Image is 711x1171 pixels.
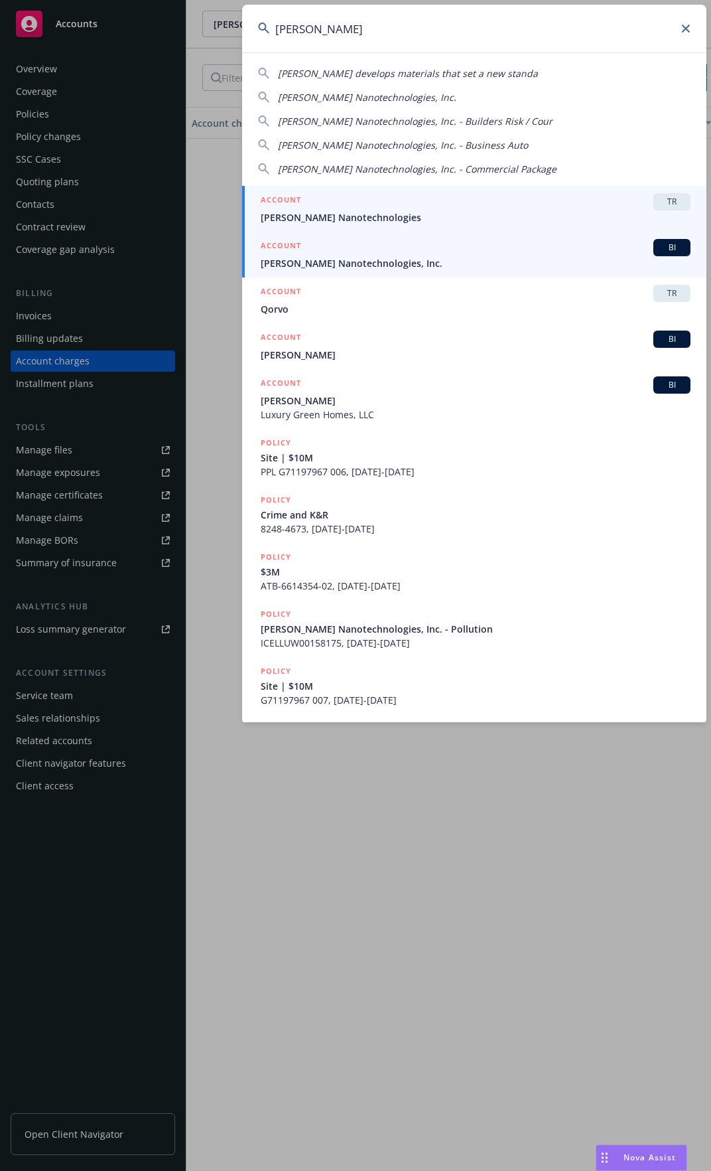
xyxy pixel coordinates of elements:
[242,277,706,323] a: ACCOUNTTRQorvo
[242,429,706,486] a: POLICYSite | $10MPPL G71197967 006, [DATE]-[DATE]
[278,163,556,175] span: [PERSON_NAME] Nanotechnologies, Inc. - Commercial Package
[261,451,690,465] span: Site | $10M
[242,657,706,714] a: POLICYSite | $10MG71197967 007, [DATE]-[DATE]
[261,579,690,593] span: ATB-6614354-02, [DATE]-[DATE]
[261,664,291,678] h5: POLICY
[242,600,706,657] a: POLICY[PERSON_NAME] Nanotechnologies, Inc. - PollutionICELLUW00158175, [DATE]-[DATE]
[242,5,706,52] input: Search...
[659,287,685,299] span: TR
[261,436,291,449] h5: POLICY
[261,622,690,636] span: [PERSON_NAME] Nanotechnologies, Inc. - Pollution
[278,139,528,151] span: [PERSON_NAME] Nanotechnologies, Inc. - Business Auto
[623,1152,676,1163] span: Nova Assist
[659,379,685,391] span: BI
[261,302,690,316] span: Qorvo
[261,565,690,579] span: $3M
[261,636,690,650] span: ICELLUW00158175, [DATE]-[DATE]
[242,486,706,543] a: POLICYCrime and K&R8248-4673, [DATE]-[DATE]
[261,693,690,707] span: G71197967 007, [DATE]-[DATE]
[261,508,690,522] span: Crime and K&R
[261,607,291,621] h5: POLICY
[261,465,690,479] span: PPL G71197967 006, [DATE]-[DATE]
[261,193,301,209] h5: ACCOUNT
[596,1144,687,1171] button: Nova Assist
[261,679,690,693] span: Site | $10M
[659,196,685,208] span: TR
[261,239,301,255] h5: ACCOUNT
[659,333,685,345] span: BI
[261,493,291,507] h5: POLICY
[261,394,690,408] span: [PERSON_NAME]
[261,331,301,347] h5: ACCOUNT
[261,285,301,301] h5: ACCOUNT
[261,408,690,422] span: Luxury Green Homes, LLC
[261,376,301,392] h5: ACCOUNT
[261,348,690,362] span: [PERSON_NAME]
[261,522,690,536] span: 8248-4673, [DATE]-[DATE]
[261,210,690,224] span: [PERSON_NAME] Nanotechnologies
[242,186,706,232] a: ACCOUNTTR[PERSON_NAME] Nanotechnologies
[278,91,456,104] span: [PERSON_NAME] Nanotechnologies, Inc.
[659,242,685,254] span: BI
[242,232,706,277] a: ACCOUNTBI[PERSON_NAME] Nanotechnologies, Inc.
[242,323,706,369] a: ACCOUNTBI[PERSON_NAME]
[278,115,552,127] span: [PERSON_NAME] Nanotechnologies, Inc. - Builders Risk / Cour
[261,256,690,270] span: [PERSON_NAME] Nanotechnologies, Inc.
[278,67,538,80] span: [PERSON_NAME] develops materials that set a new standa
[242,543,706,600] a: POLICY$3MATB-6614354-02, [DATE]-[DATE]
[261,550,291,564] h5: POLICY
[596,1145,613,1170] div: Drag to move
[242,369,706,429] a: ACCOUNTBI[PERSON_NAME]Luxury Green Homes, LLC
